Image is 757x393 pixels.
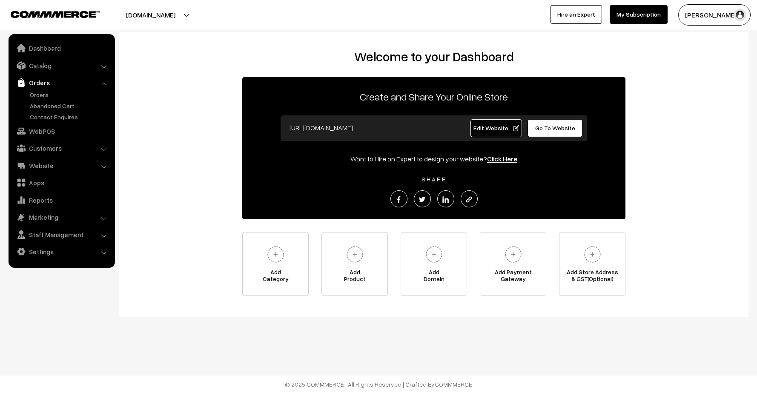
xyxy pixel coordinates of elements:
a: WebPOS [11,123,112,139]
a: Apps [11,175,112,190]
span: Add Store Address & GST(Optional) [559,269,625,286]
a: My Subscription [610,5,668,24]
a: AddProduct [321,232,388,296]
h2: Welcome to your Dashboard [128,49,740,64]
span: Edit Website [473,124,519,132]
a: Click Here [487,155,517,163]
a: Add PaymentGateway [480,232,546,296]
a: Contact Enquires [28,112,112,121]
img: COMMMERCE [11,11,100,17]
img: plus.svg [264,243,287,266]
span: Add Category [243,269,308,286]
a: Add Store Address& GST(Optional) [559,232,625,296]
a: COMMMERCE [435,381,472,388]
a: Customers [11,141,112,156]
img: plus.svg [343,243,367,266]
a: AddDomain [401,232,467,296]
img: user [734,9,746,21]
button: [PERSON_NAME] [678,4,751,26]
button: [DOMAIN_NAME] [96,4,205,26]
a: AddCategory [242,232,309,296]
img: plus.svg [581,243,604,266]
div: Want to Hire an Expert to design your website? [242,154,625,164]
a: Catalog [11,58,112,73]
img: plus.svg [422,243,446,266]
span: Add Payment Gateway [480,269,546,286]
a: COMMMERCE [11,9,85,19]
a: Website [11,158,112,173]
a: Edit Website [470,119,522,137]
a: Dashboard [11,40,112,56]
a: Staff Management [11,227,112,242]
span: Go To Website [535,124,575,132]
a: Go To Website [528,119,582,137]
p: Create and Share Your Online Store [242,89,625,104]
span: SHARE [417,175,451,183]
span: Add Domain [401,269,467,286]
a: Hire an Expert [551,5,602,24]
a: Orders [11,75,112,90]
a: Abandoned Cart [28,101,112,110]
a: Marketing [11,209,112,225]
a: Orders [28,90,112,99]
a: Reports [11,192,112,208]
img: plus.svg [502,243,525,266]
span: Add Product [322,269,387,286]
a: Settings [11,244,112,259]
